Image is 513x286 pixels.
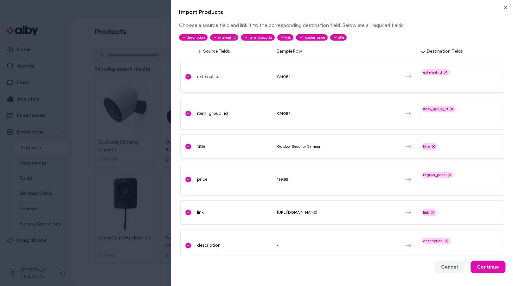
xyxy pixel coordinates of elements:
div: 199.99 [277,177,396,182]
button: Remove description option [444,238,449,244]
div: CMOB1 [277,111,396,116]
div: price [197,176,273,183]
div: link [197,209,273,216]
div: - [277,243,396,248]
span: title [423,144,430,149]
div: description [197,242,273,249]
span: regular_price [296,34,328,41]
span: regular_price [423,172,446,178]
button: Remove item_group_id option [449,107,454,112]
div: Outdoor Security Camera [277,144,396,149]
div: CMOB1 [277,74,396,79]
button: Cancel [435,261,464,273]
div: item_group_id [197,110,273,117]
span: item_group_id [241,34,275,41]
div: Destination Fields [420,48,502,55]
span: external_id [210,34,238,41]
span: description [423,238,443,244]
p: Choose a source field and link it to the corresponding destination field. Below are all required ... [179,22,505,29]
span: title [330,34,347,41]
span: link [423,210,429,215]
span: item_group_id [423,107,448,112]
button: Remove external_id option [443,70,448,75]
div: Source Fields [197,48,273,55]
span: description [179,34,208,41]
button: Continue [471,261,505,273]
h2: Import Products [179,8,505,16]
button: Remove regular_price option [447,172,452,178]
button: Remove link option [430,210,435,215]
div: external_id [197,74,273,80]
div: title [197,143,273,150]
span: link [277,34,293,41]
div: Sample Row [277,48,417,55]
div: [URL][DOMAIN_NAME] [277,210,396,215]
button: Remove title option [431,144,436,149]
span: external_id [423,70,442,75]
